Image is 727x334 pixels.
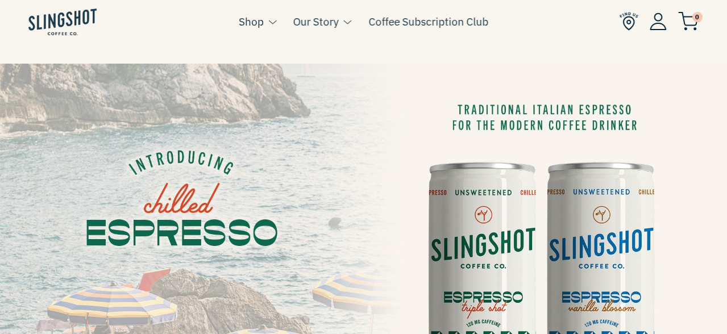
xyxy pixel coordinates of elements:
a: Our Story [293,13,339,30]
a: 0 [678,15,699,28]
img: Find Us [620,12,638,31]
img: Account [650,12,667,30]
a: Coffee Subscription Club [368,13,488,30]
img: cart [678,12,699,31]
a: Shop [239,13,264,30]
span: 0 [692,12,703,22]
